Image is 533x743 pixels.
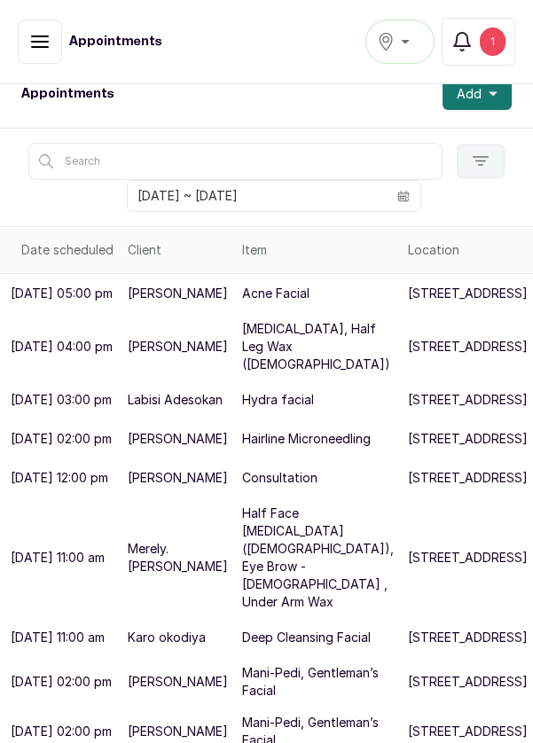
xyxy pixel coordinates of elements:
[128,723,228,740] p: [PERSON_NAME]
[408,673,528,691] p: [STREET_ADDRESS]
[480,27,506,56] div: 1
[69,33,162,51] h1: Appointments
[128,338,228,356] p: [PERSON_NAME]
[242,241,394,259] div: Item
[397,190,410,202] svg: calendar
[442,18,515,66] button: 1
[242,320,394,373] p: [MEDICAL_DATA], Half Leg Wax ([DEMOGRAPHIC_DATA])
[408,629,528,646] p: [STREET_ADDRESS]
[11,285,113,302] p: [DATE] 05:00 pm
[408,549,528,567] p: [STREET_ADDRESS]
[242,285,310,302] p: Acne Facial
[128,285,228,302] p: [PERSON_NAME]
[408,241,528,259] div: Location
[11,469,108,487] p: [DATE] 12:00 pm
[11,338,113,356] p: [DATE] 04:00 pm
[11,673,112,691] p: [DATE] 02:00 pm
[128,430,228,448] p: [PERSON_NAME]
[242,504,394,611] p: Half Face [MEDICAL_DATA] ([DEMOGRAPHIC_DATA]), Eye Brow - [DEMOGRAPHIC_DATA] , Under Arm Wax
[408,430,528,448] p: [STREET_ADDRESS]
[242,664,394,700] p: Mani-Pedi, Gentleman’s Facial
[21,85,114,103] h1: Appointments
[11,549,105,567] p: [DATE] 11:00 am
[11,391,112,409] p: [DATE] 03:00 pm
[408,338,528,356] p: [STREET_ADDRESS]
[408,285,528,302] p: [STREET_ADDRESS]
[457,85,482,103] span: Add
[11,629,105,646] p: [DATE] 11:00 am
[128,391,223,409] p: Labisi Adesokan
[128,629,206,646] p: Karo okodiya
[11,723,112,740] p: [DATE] 02:00 pm
[28,143,443,180] input: Search
[408,469,528,487] p: [STREET_ADDRESS]
[443,78,512,110] button: Add
[242,391,314,409] p: Hydra facial
[242,469,317,487] p: Consultation
[408,391,528,409] p: [STREET_ADDRESS]
[128,181,387,211] input: Select date
[11,430,112,448] p: [DATE] 02:00 pm
[128,241,228,259] div: Client
[128,469,228,487] p: [PERSON_NAME]
[128,540,228,575] p: Merely.[PERSON_NAME]
[242,430,371,448] p: Hairline Microneedling
[242,629,371,646] p: Deep Cleansing Facial
[21,241,114,259] div: Date scheduled
[128,673,228,691] p: [PERSON_NAME]
[408,723,528,740] p: [STREET_ADDRESS]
